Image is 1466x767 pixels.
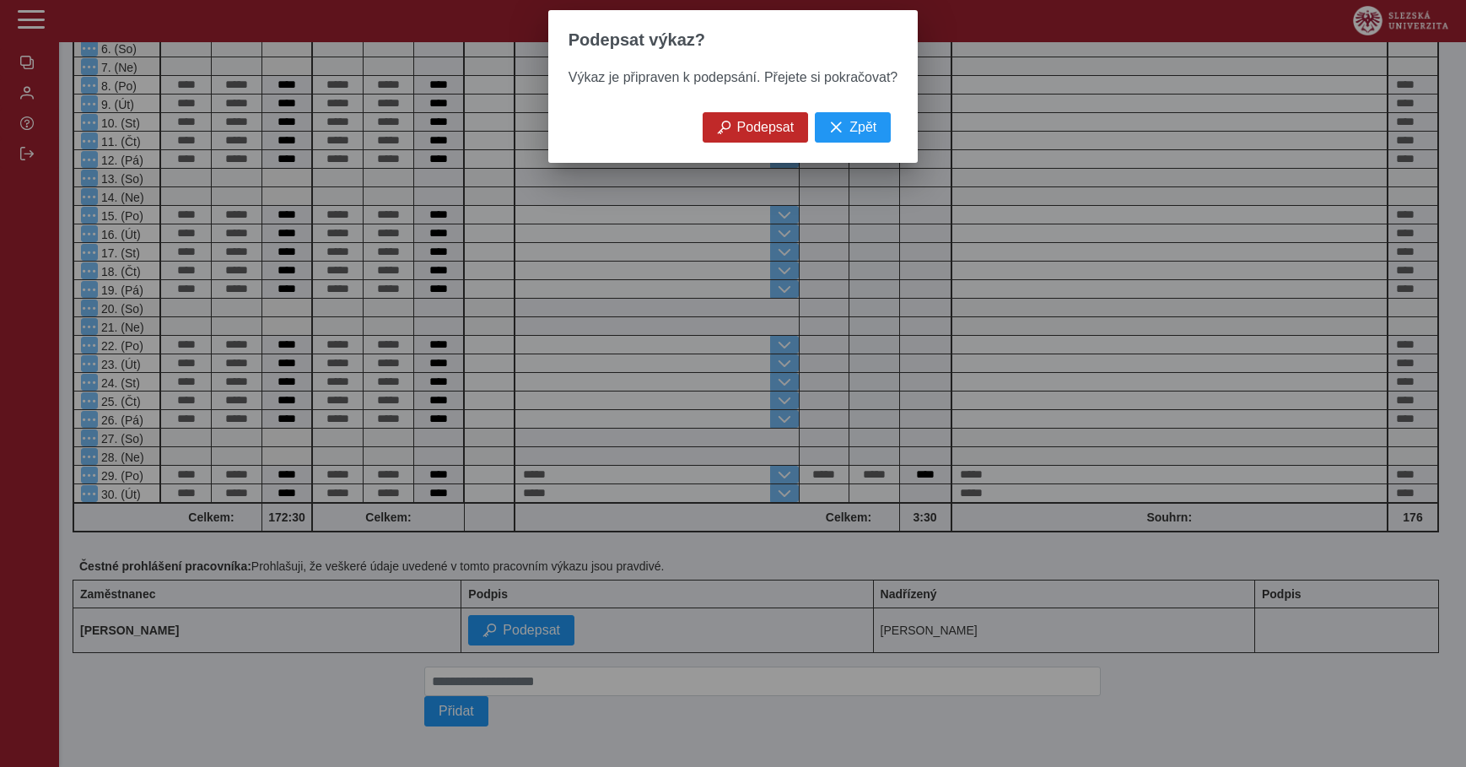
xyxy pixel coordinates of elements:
span: Výkaz je připraven k podepsání. Přejete si pokračovat? [569,70,897,84]
span: Podepsat [737,120,795,135]
span: Podepsat výkaz? [569,30,705,50]
button: Podepsat [703,112,809,143]
button: Zpět [815,112,891,143]
span: Zpět [849,120,876,135]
